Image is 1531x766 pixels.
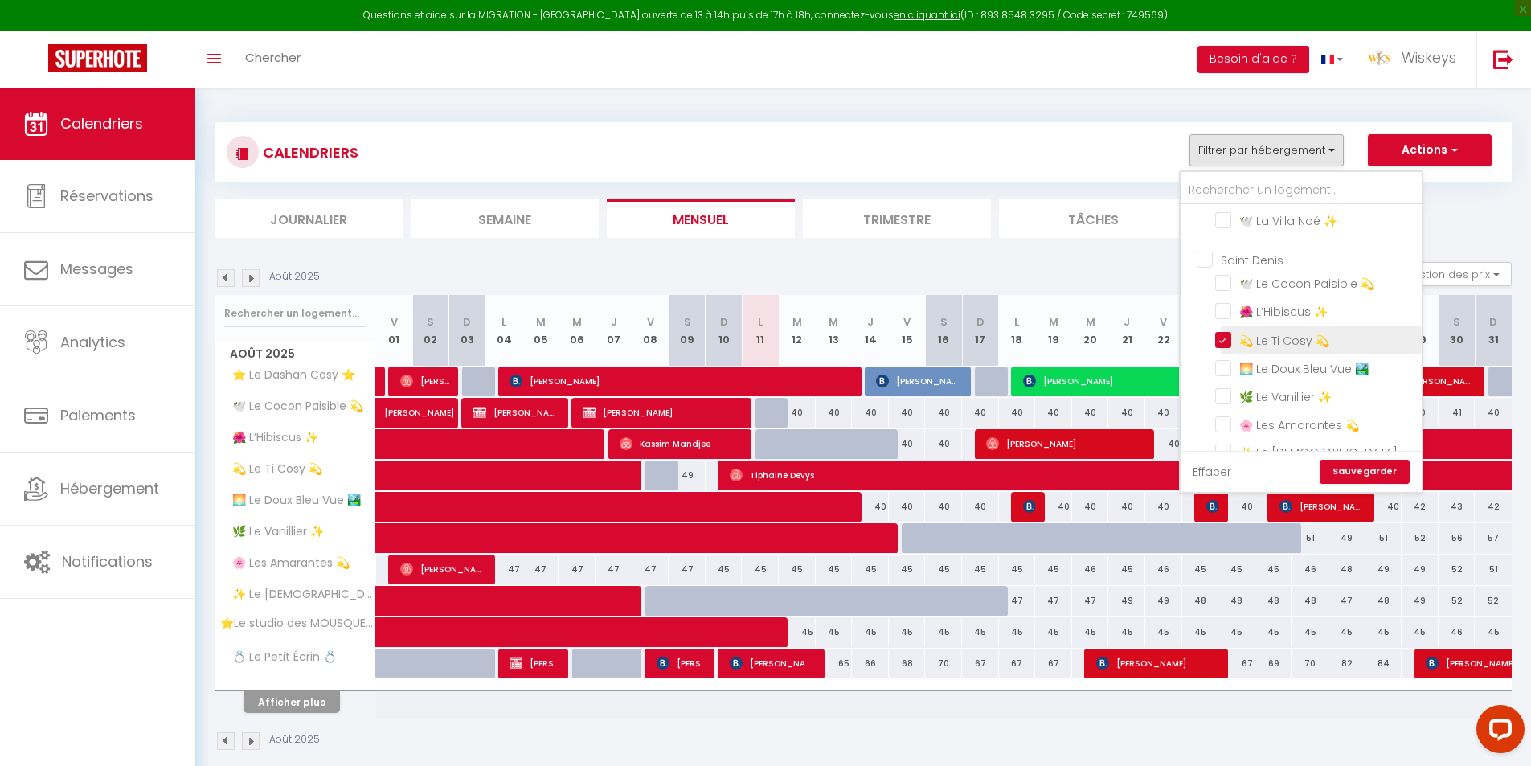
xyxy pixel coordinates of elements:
div: Filtrer par hébergement [1179,170,1423,494]
input: Rechercher un logement... [1181,176,1422,205]
span: [PERSON_NAME] [876,366,962,396]
div: 49 [1328,523,1365,553]
div: 40 [1035,492,1072,522]
div: 52 [1475,586,1512,616]
span: [PERSON_NAME] [730,648,816,678]
div: 41 [1439,398,1476,428]
div: 45 [1072,617,1109,647]
th: 21 [1108,295,1145,367]
abbr: V [903,314,911,330]
div: 45 [1255,555,1292,584]
a: Sauvegarder [1320,460,1410,484]
span: [PERSON_NAME] [1023,491,1035,522]
li: Mensuel [607,199,795,238]
div: 40 [962,492,999,522]
div: 47 [669,555,706,584]
button: Actions [1368,134,1492,166]
div: 49 [1365,555,1402,584]
p: Août 2025 [269,269,320,285]
div: 46 [1072,555,1109,584]
span: ⭐ Le Dashan Cosy ⭐ [218,367,359,384]
abbr: S [940,314,948,330]
abbr: V [1160,314,1167,330]
span: [PERSON_NAME] [400,366,449,396]
p: Août 2025 [269,732,320,748]
th: 30 [1439,295,1476,367]
div: 51 [1365,523,1402,553]
div: 45 [1365,617,1402,647]
div: 56 [1439,523,1476,553]
button: Afficher plus [244,691,340,713]
span: 🌅 Le Doux Bleu Vue 🏞️ [218,492,365,510]
div: 67 [1218,649,1255,678]
div: 65 [816,649,853,678]
h3: CALENDRIERS [259,134,358,170]
div: 84 [1365,649,1402,678]
span: 💫 Le Ti Cosy 💫 [1239,333,1329,349]
div: 45 [925,617,962,647]
th: 17 [962,295,999,367]
div: 47 [1035,586,1072,616]
span: Calendriers [60,113,143,133]
th: 07 [596,295,632,367]
div: 47 [596,555,632,584]
span: Wiskeys [1402,47,1456,68]
div: 45 [999,617,1036,647]
span: 🌅 Le Doux Bleu Vue 🏞️ [1239,361,1369,377]
div: 51 [1475,555,1512,584]
div: 70 [925,649,962,678]
abbr: J [611,314,617,330]
abbr: V [647,314,654,330]
img: Super Booking [48,44,147,72]
img: ... [1367,46,1391,70]
abbr: L [758,314,763,330]
th: 18 [999,295,1036,367]
abbr: S [1453,314,1460,330]
div: 49 [669,461,706,490]
div: 45 [1218,555,1255,584]
abbr: M [572,314,582,330]
span: [PERSON_NAME] [1023,366,1368,396]
span: Paiements [60,405,136,425]
div: 40 [1145,492,1182,522]
div: 57 [1475,523,1512,553]
div: 40 [1072,492,1109,522]
span: [PERSON_NAME] [583,397,743,428]
abbr: S [427,314,434,330]
input: Rechercher un logement... [224,299,366,328]
div: 47 [632,555,669,584]
th: 20 [1072,295,1109,367]
span: 🌸 Les Amarantes 💫 [218,555,354,572]
abbr: M [1086,314,1095,330]
div: 45 [1035,617,1072,647]
iframe: LiveChat chat widget [1463,698,1531,766]
a: ... Wiskeys [1355,31,1476,88]
span: ✨ Le [DEMOGRAPHIC_DATA] ✨ [218,586,379,604]
abbr: D [976,314,985,330]
div: 40 [925,429,962,459]
div: 45 [1145,617,1182,647]
div: 67 [999,649,1036,678]
div: 45 [816,555,853,584]
div: 47 [522,555,559,584]
th: 31 [1475,295,1512,367]
div: 47 [999,586,1036,616]
div: 48 [1365,586,1402,616]
span: Messages [60,259,133,279]
abbr: D [1489,314,1497,330]
abbr: J [867,314,874,330]
span: [PERSON_NAME] [400,554,486,584]
div: 45 [1218,617,1255,647]
th: 02 [412,295,449,367]
th: 04 [485,295,522,367]
div: 40 [1108,492,1145,522]
div: 43 [1439,492,1476,522]
th: 15 [889,295,926,367]
div: 40 [816,398,853,428]
div: 40 [889,398,926,428]
div: 45 [1475,617,1512,647]
span: [PERSON_NAME] [510,366,854,396]
li: Journalier [215,199,403,238]
div: 48 [1182,586,1219,616]
div: 47 [559,555,596,584]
